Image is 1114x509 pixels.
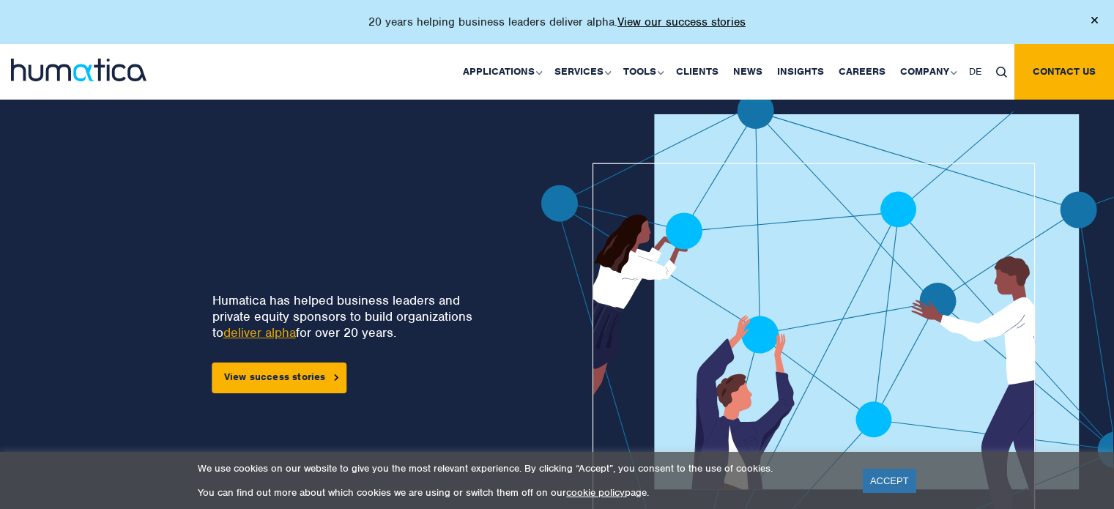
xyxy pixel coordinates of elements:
[962,44,989,100] a: DE
[212,292,481,341] p: Humatica has helped business leaders and private equity sponsors to build organizations to for ov...
[863,469,916,493] a: ACCEPT
[617,15,746,29] a: View our success stories
[726,44,770,100] a: News
[770,44,831,100] a: Insights
[368,15,746,29] p: 20 years helping business leaders deliver alpha.
[335,374,339,381] img: arrowicon
[198,462,844,475] p: We use cookies on our website to give you the most relevant experience. By clicking “Accept”, you...
[566,486,625,499] a: cookie policy
[616,44,669,100] a: Tools
[969,65,981,78] span: DE
[547,44,616,100] a: Services
[212,363,347,393] a: View success stories
[11,59,146,81] img: logo
[893,44,962,100] a: Company
[669,44,726,100] a: Clients
[831,44,893,100] a: Careers
[223,324,296,341] a: deliver alpha
[198,486,844,499] p: You can find out more about which cookies we are using or switch them off on our page.
[996,67,1007,78] img: search_icon
[456,44,547,100] a: Applications
[1014,44,1114,100] a: Contact us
